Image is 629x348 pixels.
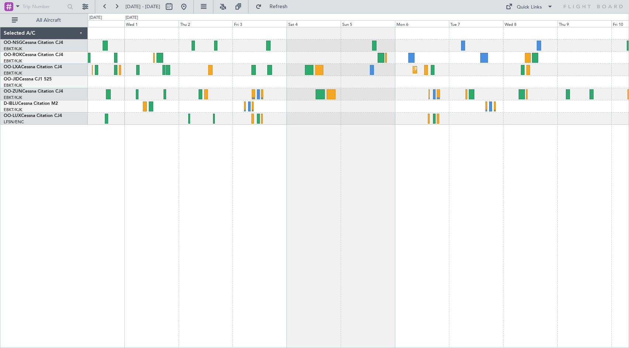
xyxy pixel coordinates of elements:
[4,65,21,69] span: OO-LXA
[4,95,22,100] a: EBKT/KJK
[4,101,18,106] span: D-IBLU
[89,15,102,21] div: [DATE]
[179,20,233,27] div: Thu 2
[4,89,22,94] span: OO-ZUN
[71,20,125,27] div: Tue 30
[124,20,179,27] div: Wed 1
[415,64,501,75] div: Planned Maint Kortrijk-[GEOGRAPHIC_DATA]
[4,101,58,106] a: D-IBLUCessna Citation M2
[557,20,612,27] div: Thu 9
[4,114,62,118] a: OO-LUXCessna Citation CJ4
[449,20,503,27] div: Tue 7
[287,20,341,27] div: Sat 4
[4,83,22,88] a: EBKT/KJK
[502,1,557,13] button: Quick Links
[263,4,294,9] span: Refresh
[4,77,52,82] a: OO-JIDCessna CJ1 525
[4,46,22,52] a: EBKT/KJK
[252,1,296,13] button: Refresh
[4,70,22,76] a: EBKT/KJK
[126,3,160,10] span: [DATE] - [DATE]
[4,77,19,82] span: OO-JID
[4,119,24,125] a: LFSN/ENC
[4,53,22,57] span: OO-ROK
[4,41,63,45] a: OO-NSGCessna Citation CJ4
[4,89,63,94] a: OO-ZUNCessna Citation CJ4
[19,18,78,23] span: All Aircraft
[4,65,62,69] a: OO-LXACessna Citation CJ4
[4,114,21,118] span: OO-LUX
[233,20,287,27] div: Fri 3
[4,58,22,64] a: EBKT/KJK
[517,4,542,11] div: Quick Links
[126,15,138,21] div: [DATE]
[8,14,80,26] button: All Aircraft
[503,20,557,27] div: Wed 8
[395,20,449,27] div: Mon 6
[4,53,63,57] a: OO-ROKCessna Citation CJ4
[341,20,395,27] div: Sun 5
[4,107,22,113] a: EBKT/KJK
[23,1,65,12] input: Trip Number
[4,41,22,45] span: OO-NSG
